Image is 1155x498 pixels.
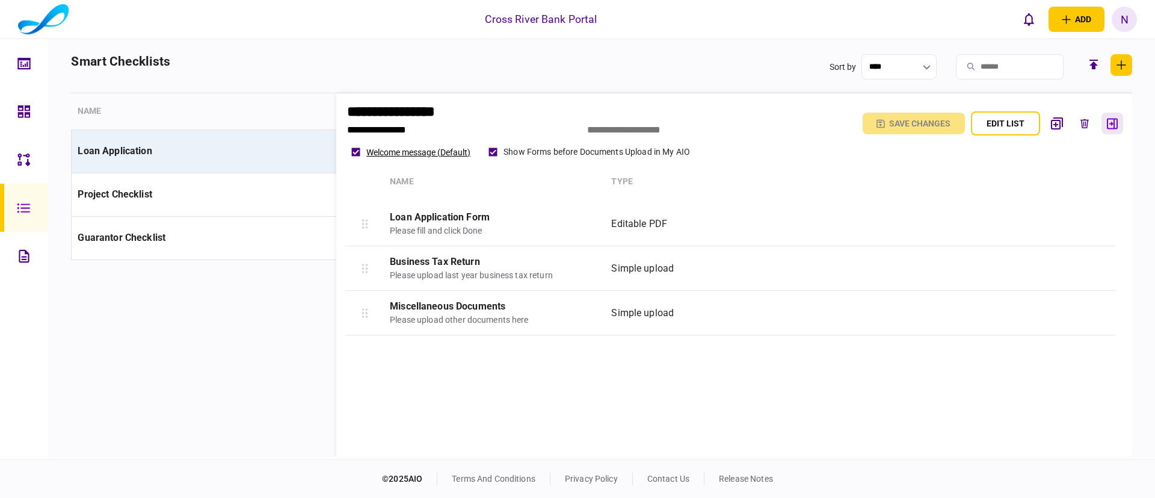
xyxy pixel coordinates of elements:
[719,474,773,484] a: release notes
[1049,7,1104,32] button: open adding identity options
[611,217,1017,231] div: Editable PDF
[390,225,600,237] div: Please fill and click Done
[71,54,170,93] h2: smart checklists
[382,473,437,485] div: © 2025 AIO
[18,4,69,34] img: client company logo
[390,175,605,188] div: Name
[390,255,600,269] div: Business Tax Return
[647,474,689,484] a: contact us
[390,210,600,225] div: Loan Application Form
[565,474,618,484] a: privacy policy
[452,474,535,484] a: terms and conditions
[1016,7,1041,32] button: open notifications list
[971,111,1040,135] button: edit list
[611,261,1017,276] div: Simple upload
[390,269,600,282] div: Please upload last year business tax return
[611,175,1017,188] div: Type
[78,232,165,243] span: Guarantor Checklist
[504,146,690,158] div: Show Forms before Documents Upload in My AIO
[1112,7,1137,32] button: N
[390,299,600,314] div: Miscellaneous Documents
[72,93,363,129] th: Name
[78,145,152,157] span: Loan Application
[485,11,597,27] div: Cross River Bank Portal
[366,148,470,157] button: Welcome message (Default)
[390,314,600,326] div: Please upload other documents here
[78,188,152,200] span: Project Checklist
[611,306,1017,320] div: Simple upload
[830,61,857,73] div: Sort by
